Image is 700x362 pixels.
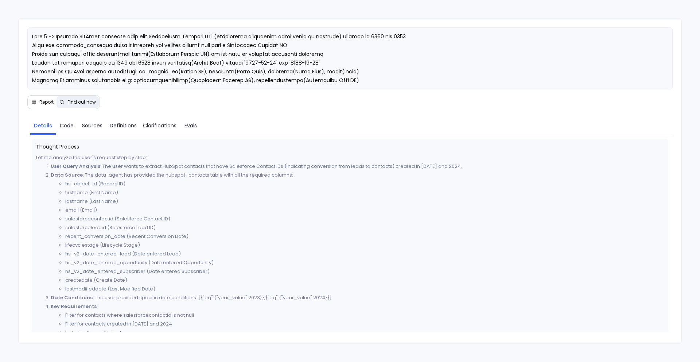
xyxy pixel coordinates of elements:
span: Thought Process [36,143,664,150]
li: firstname (First Name) [65,188,664,197]
strong: Date Conditions [51,294,93,301]
span: Code [60,122,74,130]
span: Lore 5 -> Ipsumdo SitAmet consecte adip elit Seddoeiusm Tempori UTl (etdolorema aliquaenim admi v... [32,33,593,136]
strong: User Query Analysis [51,163,100,170]
span: Find out how [67,99,96,105]
strong: Key Requirements [51,303,97,310]
button: Find out how [57,96,99,108]
li: Filter for contacts where salesforcecontactid is not null [65,311,664,320]
li: lifecyclestage (Lifecycle Stage) [65,241,664,250]
li: hs_v2_date_entered_opportunity (Date entered Opportunity) [65,258,664,267]
button: Report [28,96,57,108]
span: Definitions [110,122,137,130]
li: hs_object_id (Record ID) [65,180,664,188]
li: email (Email) [65,206,664,215]
li: hs_v2_date_entered_subscriber (Date entered Subscriber) [65,267,664,276]
p: : The data-agent has provided the hubspot_contacts table with all the required columns: [51,171,664,180]
li: lastname (Last Name) [65,197,664,206]
li: createdate (Create Date) [65,276,664,285]
li: salesforcecontactid (Salesforce Contact ID) [65,215,664,223]
li: Include all specified columns [65,328,664,337]
p: Let me analyze the user's request step by step: [36,153,664,162]
li: salesforceleadid (Salesforce Lead ID) [65,223,664,232]
p: : The user wants to extract HubSpot contacts that have Salesforce Contact IDs (indicating convers... [51,162,664,171]
li: Filter for contacts created in [DATE] and 2024 [65,320,664,328]
span: Sources [82,122,102,130]
span: Details [34,122,52,130]
p: : [51,302,664,311]
span: Report [39,99,54,105]
li: hs_v2_date_entered_lead (Date entered Lead) [65,250,664,258]
span: Clarifications [143,122,176,130]
p: : The user provided specific date conditions: [{"eq":{"year_value":2023}},{"eq":{"year_value":202... [51,293,664,302]
strong: Data Source [51,172,83,178]
span: Evals [184,122,197,130]
li: lastmodifieddate (Last Modified Date) [65,285,664,293]
li: recent_conversion_date (Recent Conversion Date) [65,232,664,241]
